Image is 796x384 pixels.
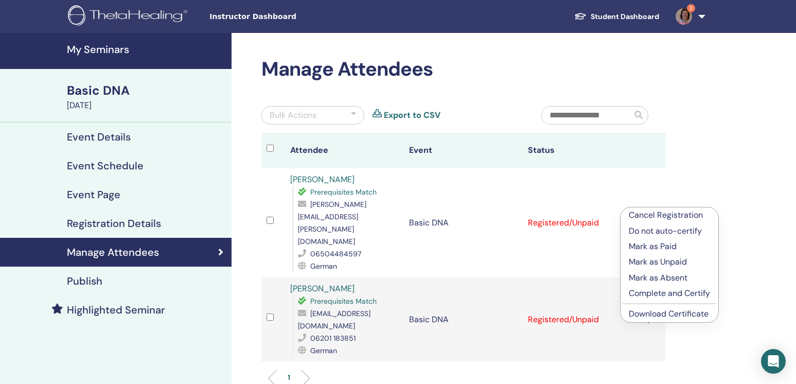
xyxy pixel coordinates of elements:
h4: My Seminars [67,43,225,56]
p: Mark as Absent [629,272,710,284]
img: graduation-cap-white.svg [574,12,587,21]
h2: Manage Attendees [261,58,665,81]
span: Prerequisites Match [310,296,377,306]
a: Basic DNA[DATE] [61,82,232,112]
h4: Registration Details [67,217,161,230]
th: Status [523,133,642,168]
h4: Highlighted Seminar [67,304,165,316]
img: logo.png [68,5,191,28]
td: Basic DNA [404,168,523,277]
span: Instructor Dashboard [209,11,364,22]
h4: Event Schedule [67,160,144,172]
span: German [310,346,337,355]
span: 06504484597 [310,249,361,258]
p: Do not auto-certify [629,225,710,237]
span: 06201 183851 [310,334,356,343]
th: Event [404,133,523,168]
a: Download Certificate [629,308,709,319]
div: Bulk Actions [270,109,316,121]
a: Export to CSV [384,109,440,121]
th: Attendee [285,133,404,168]
p: Complete and Certify [629,287,710,300]
div: Basic DNA [67,82,225,99]
h4: Publish [67,275,102,287]
a: [PERSON_NAME] [290,283,355,294]
span: German [310,261,337,271]
a: Student Dashboard [566,7,667,26]
div: Open Intercom Messenger [761,349,786,374]
td: Basic DNA [404,277,523,362]
p: Mark as Paid [629,240,710,253]
span: [PERSON_NAME][EMAIL_ADDRESS][PERSON_NAME][DOMAIN_NAME] [298,200,366,246]
h4: Event Details [67,131,131,143]
span: [EMAIL_ADDRESS][DOMAIN_NAME] [298,309,370,330]
span: Prerequisites Match [310,187,377,197]
img: default.jpg [676,8,692,25]
h4: Manage Attendees [67,246,159,258]
h4: Event Page [67,188,120,201]
p: Mark as Unpaid [629,256,710,268]
div: [DATE] [67,99,225,112]
p: 1 [288,372,290,383]
span: 3 [687,4,695,12]
a: [PERSON_NAME] [290,174,355,185]
p: Cancel Registration [629,209,710,221]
